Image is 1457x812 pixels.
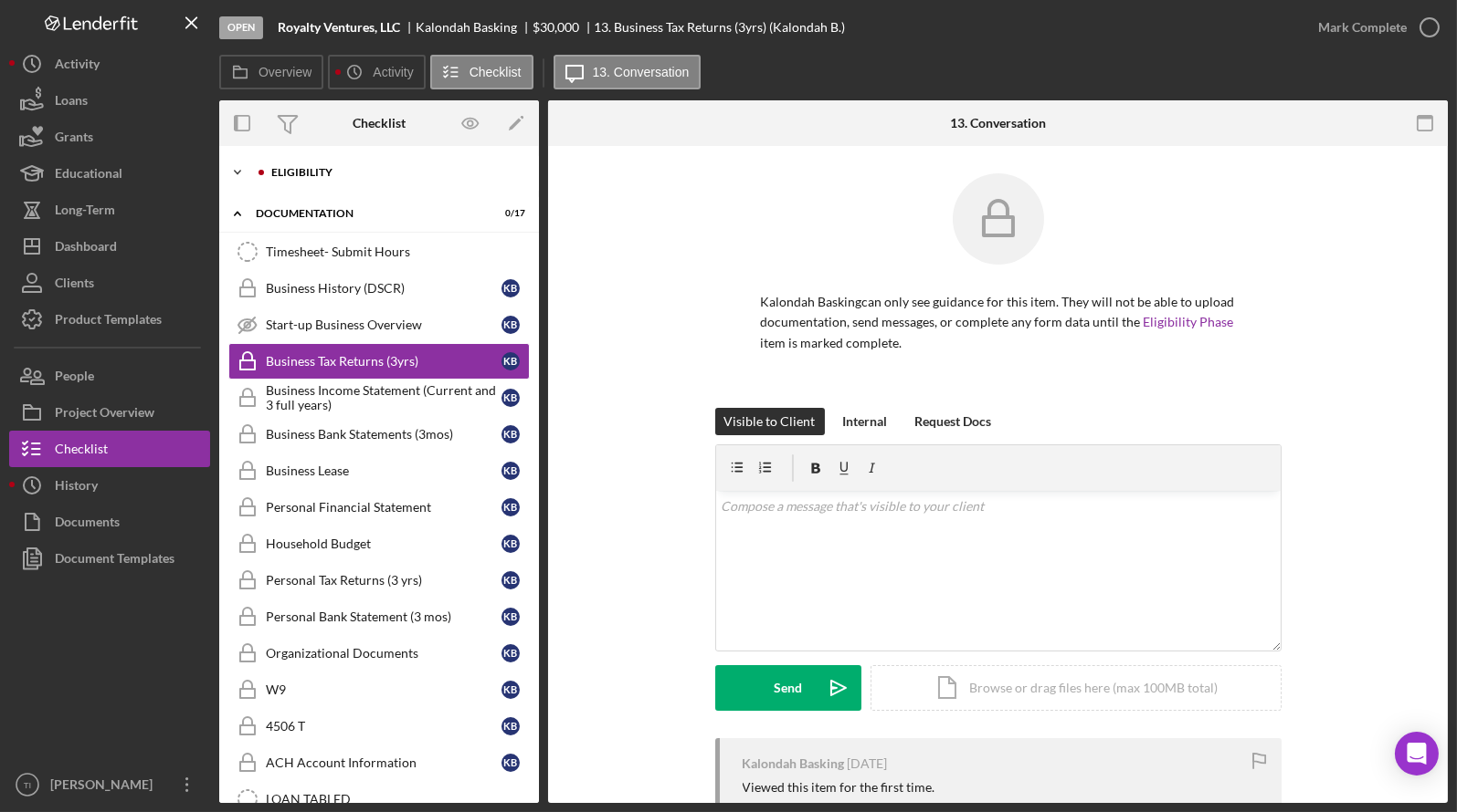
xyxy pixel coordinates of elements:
[492,208,525,219] div: 0 / 17
[278,20,400,35] b: Royalty Ventures, LLC
[55,504,120,545] div: Documents
[219,55,323,89] button: Overview
[848,756,888,771] time: 2025-09-02 21:59
[9,82,210,119] button: Loans
[228,671,530,708] a: W9KB
[715,665,861,711] button: Send
[9,431,210,467] button: Checklist
[373,65,413,79] label: Activity
[228,380,530,416] a: Business Income Statement (Current and 3 full years)KB
[9,155,210,192] button: Educational
[55,228,117,269] div: Dashboard
[502,571,520,589] div: K B
[9,265,210,301] a: Clients
[266,719,502,734] div: 4506 T
[1395,732,1439,776] div: Open Intercom Messenger
[9,228,210,265] a: Dashboard
[256,208,480,219] div: documentation
[502,279,520,297] div: K B
[271,167,516,178] div: Eligibility
[9,394,210,431] button: Project Overview
[228,599,530,635] a: Personal Bank Statement (3 mos)KB
[533,19,579,35] span: $30,000
[266,573,502,588] div: Personal Tax Returns (3 yrs)
[9,467,210,504] button: History
[266,682,502,697] div: W9
[470,65,522,79] label: Checklist
[502,425,520,443] div: K B
[9,119,210,155] button: Grants
[906,408,1001,435] button: Request Docs
[9,301,210,338] button: Product Templates
[502,389,520,407] div: K B
[228,489,530,526] a: Personal Financial StatementKB
[743,756,845,771] div: Kalondah Basking
[266,281,502,296] div: Business History (DSCR)
[9,504,210,540] a: Documents
[774,665,802,711] div: Send
[266,463,502,478] div: Business Lease
[502,717,520,735] div: K B
[950,116,1046,130] div: 13. Conversation
[1144,314,1234,329] a: Eligibility Phase
[46,766,164,807] div: [PERSON_NAME]
[228,270,530,307] a: Business History (DSCR)KB
[55,265,94,306] div: Clients
[266,646,502,661] div: Organizational Documents
[502,498,520,516] div: K B
[9,358,210,394] a: People
[228,635,530,671] a: Organizational DocumentsKB
[715,408,825,435] button: Visible to Client
[228,744,530,781] a: ACH Account InformationKB
[834,408,897,435] button: Internal
[259,65,311,79] label: Overview
[55,467,98,508] div: History
[228,526,530,562] a: Household BudgetKB
[228,343,530,380] a: Business Tax Returns (3yrs)KB
[502,754,520,772] div: K B
[55,301,162,342] div: Product Templates
[228,234,530,270] a: Timesheet- Submit Hours
[55,358,94,399] div: People
[1318,9,1407,46] div: Mark Complete
[9,192,210,228] button: Long-Term
[266,755,502,770] div: ACH Account Information
[743,780,935,795] div: Viewed this item for the first time.
[502,316,520,334] div: K B
[416,20,533,35] div: Kalondah Basking
[502,352,520,370] div: K B
[266,354,502,369] div: Business Tax Returns (3yrs)
[55,540,174,581] div: Document Templates
[724,408,816,435] div: Visible to Client
[55,431,108,472] div: Checklist
[55,119,93,160] div: Grants
[502,681,520,699] div: K B
[228,416,530,453] a: Business Bank Statements (3mos)KB
[554,55,702,89] button: 13. Conversation
[55,394,154,435] div: Project Overview
[915,408,992,435] div: Request Docs
[430,55,533,89] button: Checklist
[228,562,530,599] a: Personal Tax Returns (3 yrs)KB
[55,82,88,123] div: Loans
[9,46,210,82] button: Activity
[266,318,502,332] div: Start-up Business Overview
[593,65,690,79] label: 13. Conversation
[843,408,888,435] div: Internal
[266,500,502,515] div: Personal Financial Statement
[228,307,530,343] a: Start-up Business OverviewKB
[1300,9,1448,46] button: Mark Complete
[594,20,845,35] div: 13. Business Tax Returns (3yrs) (Kalondah B.)
[55,155,122,196] div: Educational
[219,16,263,39] div: Open
[266,792,529,807] div: LOAN TABLED
[328,55,425,89] button: Activity
[502,462,520,480] div: K B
